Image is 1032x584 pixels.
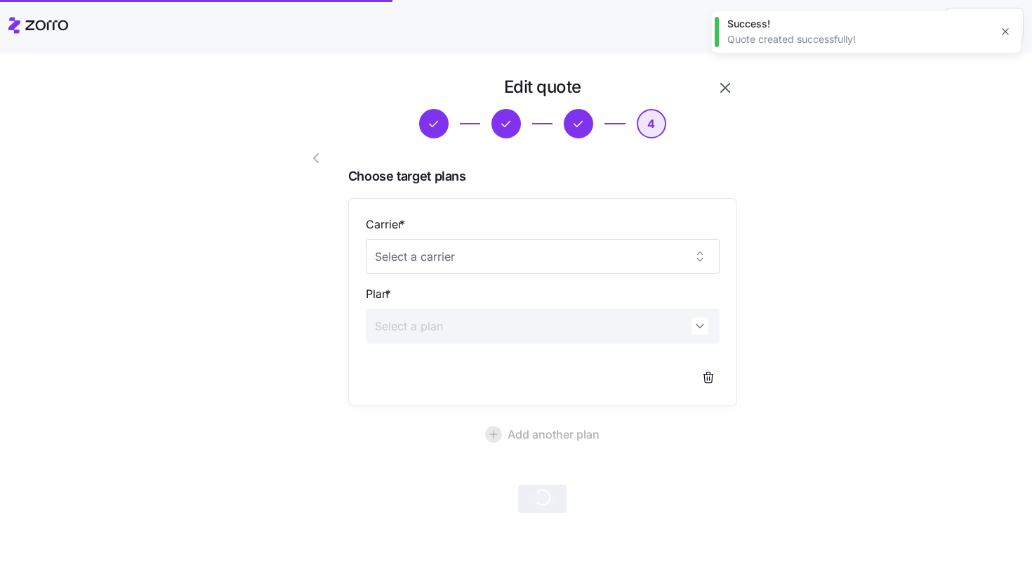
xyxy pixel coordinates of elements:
[366,309,720,344] input: Select a plan
[366,216,408,233] label: Carrier
[366,239,720,274] input: Select a carrier
[348,167,737,187] span: Choose target plans
[504,76,581,98] h1: Edit quote
[727,17,990,31] div: Success!
[637,109,666,138] button: 4
[508,426,600,443] span: Add another plan
[348,417,737,451] button: Add another plan
[727,32,990,46] div: Quote created successfully!
[485,426,502,443] svg: add icon
[366,285,394,303] label: Plan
